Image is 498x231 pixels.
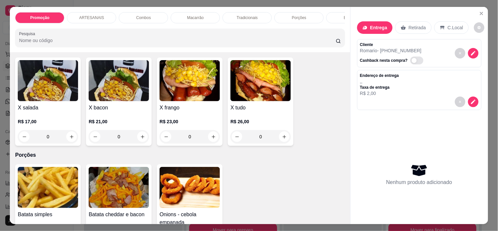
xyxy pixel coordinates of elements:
p: Romario - [PHONE_NUMBER] [360,47,426,54]
h4: X bacon [89,104,149,112]
button: decrease-product-quantity [455,97,466,107]
h4: Onions - cebola empanada [160,211,220,226]
p: Taxa de entrega [360,85,399,90]
p: Cliente [360,42,426,47]
img: product-image [160,167,220,208]
img: product-image [89,167,149,208]
p: R$ 26,00 [230,118,291,125]
p: Porções [15,151,345,159]
button: Close [476,8,487,19]
p: Porções [292,15,306,20]
h4: Batata cheddar e bacon [89,211,149,219]
p: C.Local [448,24,463,31]
h4: X tudo [230,104,291,112]
p: Retirada [409,24,426,31]
button: decrease-product-quantity [474,22,485,33]
button: decrease-product-quantity [468,48,479,58]
p: Nenhum produto adicionado [386,178,452,186]
p: R$ 21,00 [89,118,149,125]
p: Bebidas [344,15,358,20]
p: Combos [136,15,151,20]
p: Endereço de entrega [360,73,399,78]
button: decrease-product-quantity [455,48,466,58]
img: product-image [18,60,78,101]
label: Pesquisa [19,31,37,36]
label: Automatic updates [410,57,426,64]
button: decrease-product-quantity [468,97,479,107]
img: product-image [89,60,149,101]
p: Entrega [370,24,387,31]
img: product-image [160,60,220,101]
p: R$ 23,00 [160,118,220,125]
p: Promoção [30,15,50,20]
input: Pesquisa [19,37,336,44]
h4: X frango [160,104,220,112]
p: R$ 17,00 [18,118,78,125]
img: product-image [230,60,291,101]
p: R$ 2,00 [360,90,399,97]
p: Cashback nesta compra? [360,58,408,63]
p: Tradicionais [237,15,258,20]
p: , , [360,78,399,85]
img: product-image [18,167,78,208]
p: ARTESANAIS [79,15,104,20]
h4: Batata simples [18,211,78,219]
h4: X salada [18,104,78,112]
p: Macarrão [187,15,204,20]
